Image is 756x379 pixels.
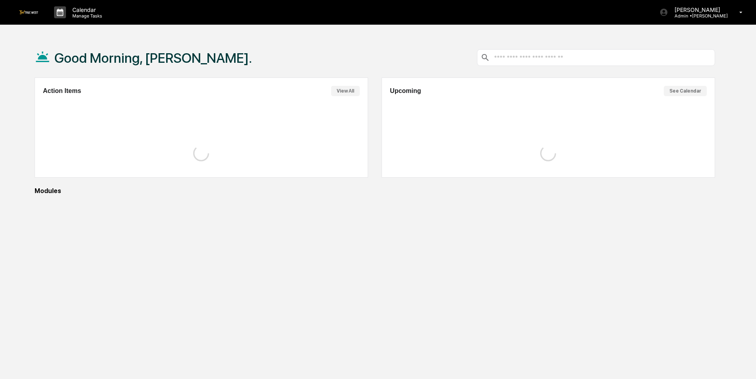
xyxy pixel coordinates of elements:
[668,6,728,13] p: [PERSON_NAME]
[331,86,360,96] button: View All
[390,87,421,95] h2: Upcoming
[19,10,38,14] img: logo
[54,50,252,66] h1: Good Morning, [PERSON_NAME].
[66,6,106,13] p: Calendar
[668,13,728,19] p: Admin • [PERSON_NAME]
[35,187,715,195] div: Modules
[66,13,106,19] p: Manage Tasks
[664,86,707,96] button: See Calendar
[43,87,81,95] h2: Action Items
